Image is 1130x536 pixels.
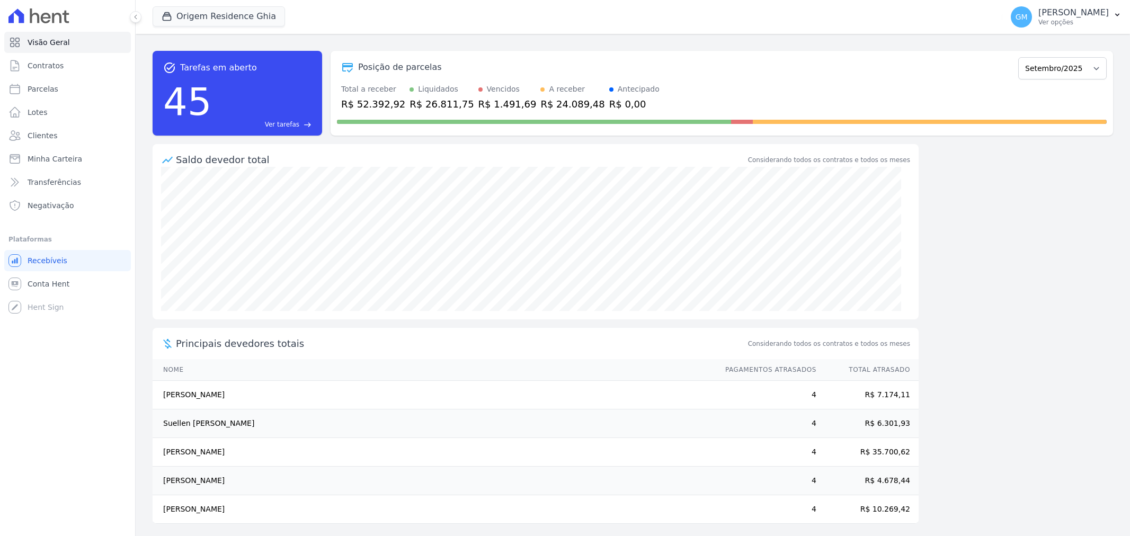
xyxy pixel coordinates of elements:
div: 45 [163,74,212,129]
div: Posição de parcelas [358,61,442,74]
a: Recebíveis [4,250,131,271]
td: Suellen [PERSON_NAME] [153,409,715,438]
div: R$ 52.392,92 [341,97,405,111]
a: Lotes [4,102,131,123]
span: Visão Geral [28,37,70,48]
a: Negativação [4,195,131,216]
td: R$ 4.678,44 [817,467,919,495]
a: Conta Hent [4,273,131,294]
div: Considerando todos os contratos e todos os meses [748,155,910,165]
span: task_alt [163,61,176,74]
span: east [304,121,312,129]
td: [PERSON_NAME] [153,467,715,495]
span: Lotes [28,107,48,118]
div: Liquidados [418,84,458,95]
div: R$ 0,00 [609,97,660,111]
div: R$ 1.491,69 [478,97,537,111]
td: R$ 7.174,11 [817,381,919,409]
span: Contratos [28,60,64,71]
p: [PERSON_NAME] [1038,7,1109,18]
button: Origem Residence Ghia [153,6,285,26]
span: Conta Hent [28,279,69,289]
td: 4 [715,409,817,438]
td: [PERSON_NAME] [153,438,715,467]
a: Visão Geral [4,32,131,53]
span: Clientes [28,130,57,141]
div: R$ 24.089,48 [540,97,604,111]
span: GM [1016,13,1028,21]
span: Minha Carteira [28,154,82,164]
span: Considerando todos os contratos e todos os meses [748,339,910,349]
th: Pagamentos Atrasados [715,359,817,381]
a: Contratos [4,55,131,76]
div: Antecipado [618,84,660,95]
span: Ver tarefas [265,120,299,129]
div: Saldo devedor total [176,153,746,167]
td: [PERSON_NAME] [153,495,715,524]
td: 4 [715,495,817,524]
span: Transferências [28,177,81,187]
a: Minha Carteira [4,148,131,169]
td: 4 [715,467,817,495]
a: Ver tarefas east [216,120,312,129]
button: GM [PERSON_NAME] Ver opções [1002,2,1130,32]
td: 4 [715,438,817,467]
span: Tarefas em aberto [180,61,257,74]
span: Principais devedores totais [176,336,746,351]
div: Total a receber [341,84,405,95]
a: Parcelas [4,78,131,100]
th: Nome [153,359,715,381]
span: Negativação [28,200,74,211]
td: R$ 6.301,93 [817,409,919,438]
span: Recebíveis [28,255,67,266]
div: A receber [549,84,585,95]
td: R$ 35.700,62 [817,438,919,467]
div: R$ 26.811,75 [410,97,474,111]
td: [PERSON_NAME] [153,381,715,409]
div: Plataformas [8,233,127,246]
a: Clientes [4,125,131,146]
span: Parcelas [28,84,58,94]
div: Vencidos [487,84,520,95]
th: Total Atrasado [817,359,919,381]
td: R$ 10.269,42 [817,495,919,524]
p: Ver opções [1038,18,1109,26]
a: Transferências [4,172,131,193]
td: 4 [715,381,817,409]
